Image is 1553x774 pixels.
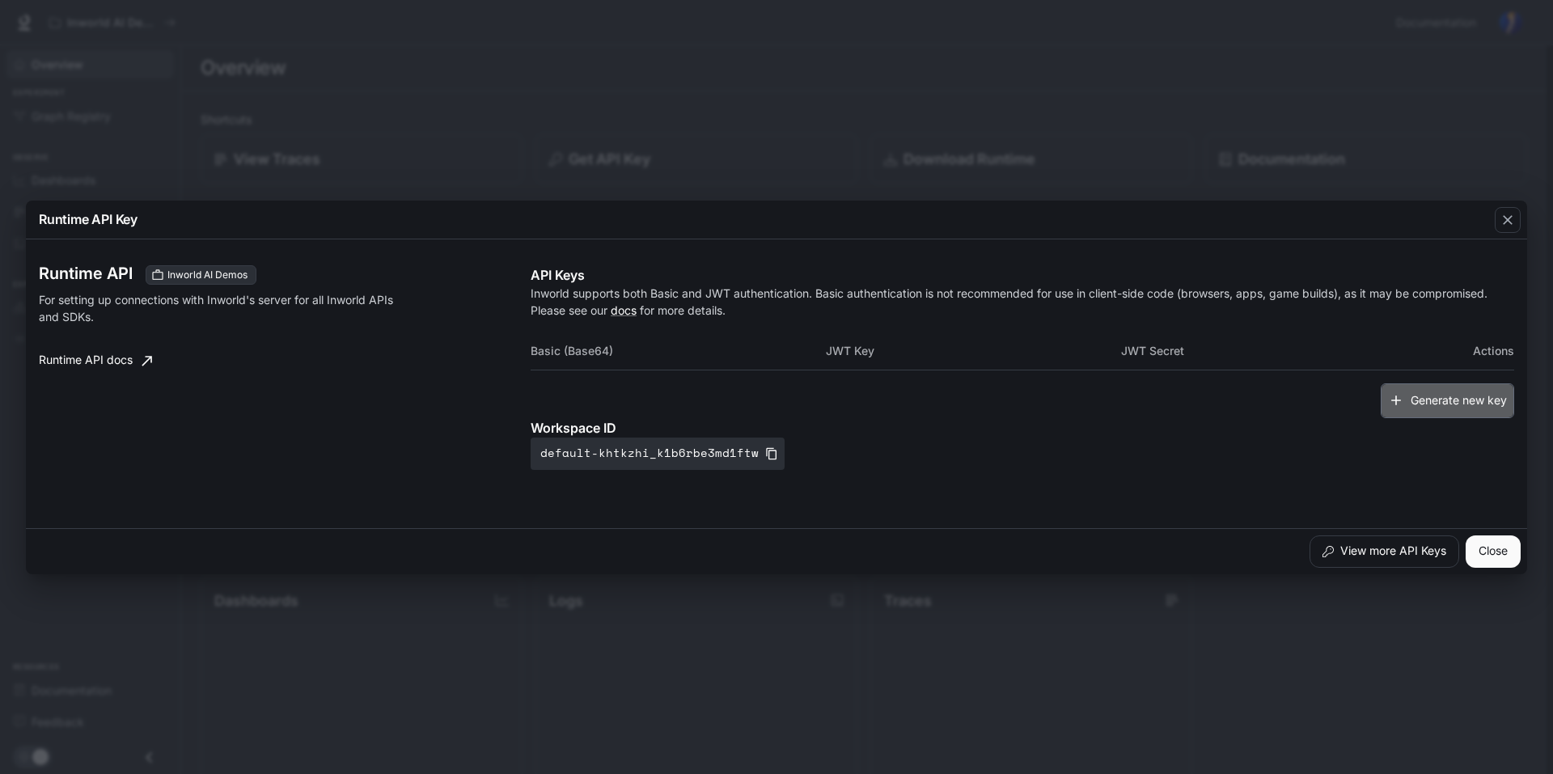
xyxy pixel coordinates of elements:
[531,418,1514,438] p: Workspace ID
[531,285,1514,319] p: Inworld supports both Basic and JWT authentication. Basic authentication is not recommended for u...
[1121,332,1416,370] th: JWT Secret
[611,303,637,317] a: docs
[39,291,398,325] p: For setting up connections with Inworld's server for all Inworld APIs and SDKs.
[39,209,138,229] p: Runtime API Key
[39,265,133,281] h3: Runtime API
[1310,535,1459,568] button: View more API Keys
[32,345,159,377] a: Runtime API docs
[146,265,256,285] div: These keys will apply to your current workspace only
[161,268,254,282] span: Inworld AI Demos
[531,438,785,470] button: default-khtkzhi_k1b6rbe3md1ftw
[531,332,826,370] th: Basic (Base64)
[1381,383,1514,418] button: Generate new key
[1466,535,1521,568] button: Close
[826,332,1121,370] th: JWT Key
[1415,332,1514,370] th: Actions
[531,265,1514,285] p: API Keys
